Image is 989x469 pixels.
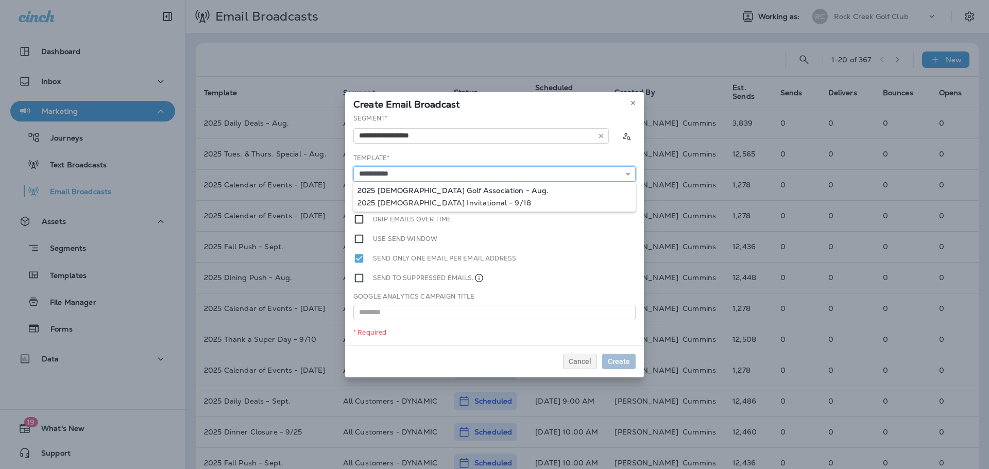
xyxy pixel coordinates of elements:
div: Create Email Broadcast [345,92,644,114]
label: Google Analytics Campaign Title [353,292,474,301]
button: Cancel [563,354,597,369]
div: 2025 [DEMOGRAPHIC_DATA] Invitational - 9/18 [357,199,632,207]
label: Segment [353,114,387,123]
label: Drip emails over time [373,214,451,225]
button: Create [602,354,636,369]
label: Send to suppressed emails. [373,272,484,284]
label: Template [353,154,389,162]
button: Calculate the estimated number of emails to be sent based on selected segment. (This could take a... [617,127,636,145]
label: Use send window [373,233,437,245]
label: Send only one email per email address [373,253,516,264]
div: * Required [353,328,636,337]
span: Create [608,358,630,365]
div: 2025 [DEMOGRAPHIC_DATA] Golf Association - Aug. [357,186,632,195]
span: Cancel [569,358,591,365]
